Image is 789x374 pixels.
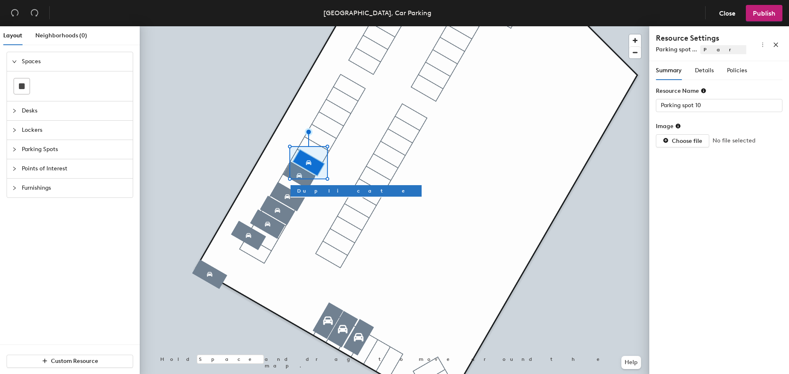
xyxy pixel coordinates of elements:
[712,5,743,21] button: Close
[656,46,697,53] span: Parking spot ...
[22,159,128,178] span: Points of Interest
[22,121,128,140] span: Lockers
[760,42,766,48] span: more
[7,5,23,21] button: Undo (⌘ + Z)
[621,356,641,369] button: Help
[656,134,709,147] button: Choose file
[746,5,782,21] button: Publish
[773,42,779,48] span: close
[753,9,775,17] span: Publish
[713,136,755,145] span: No file selected
[656,67,682,74] span: Summary
[672,138,702,145] span: Choose file
[22,52,128,71] span: Spaces
[11,9,19,17] span: undo
[656,99,782,112] input: Unknown Parking Spots
[12,128,17,133] span: collapsed
[719,9,736,17] span: Close
[12,186,17,190] span: collapsed
[656,87,706,94] div: Resource Name
[695,67,714,74] span: Details
[656,33,746,44] h4: Resource Settings
[7,355,133,368] button: Custom Resource
[26,5,43,21] button: Redo (⌘ + ⇧ + Z)
[12,108,17,113] span: collapsed
[22,140,128,159] span: Parking Spots
[12,166,17,171] span: collapsed
[22,179,128,197] span: Furnishings
[291,185,422,197] button: Duplicate
[323,8,431,18] div: [GEOGRAPHIC_DATA], Car Parking
[727,67,747,74] span: Policies
[656,123,681,130] div: Image
[12,59,17,64] span: expanded
[3,32,22,39] span: Layout
[297,187,415,195] span: Duplicate
[12,147,17,152] span: collapsed
[51,358,98,365] span: Custom Resource
[35,32,87,39] span: Neighborhoods (0)
[22,101,128,120] span: Desks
